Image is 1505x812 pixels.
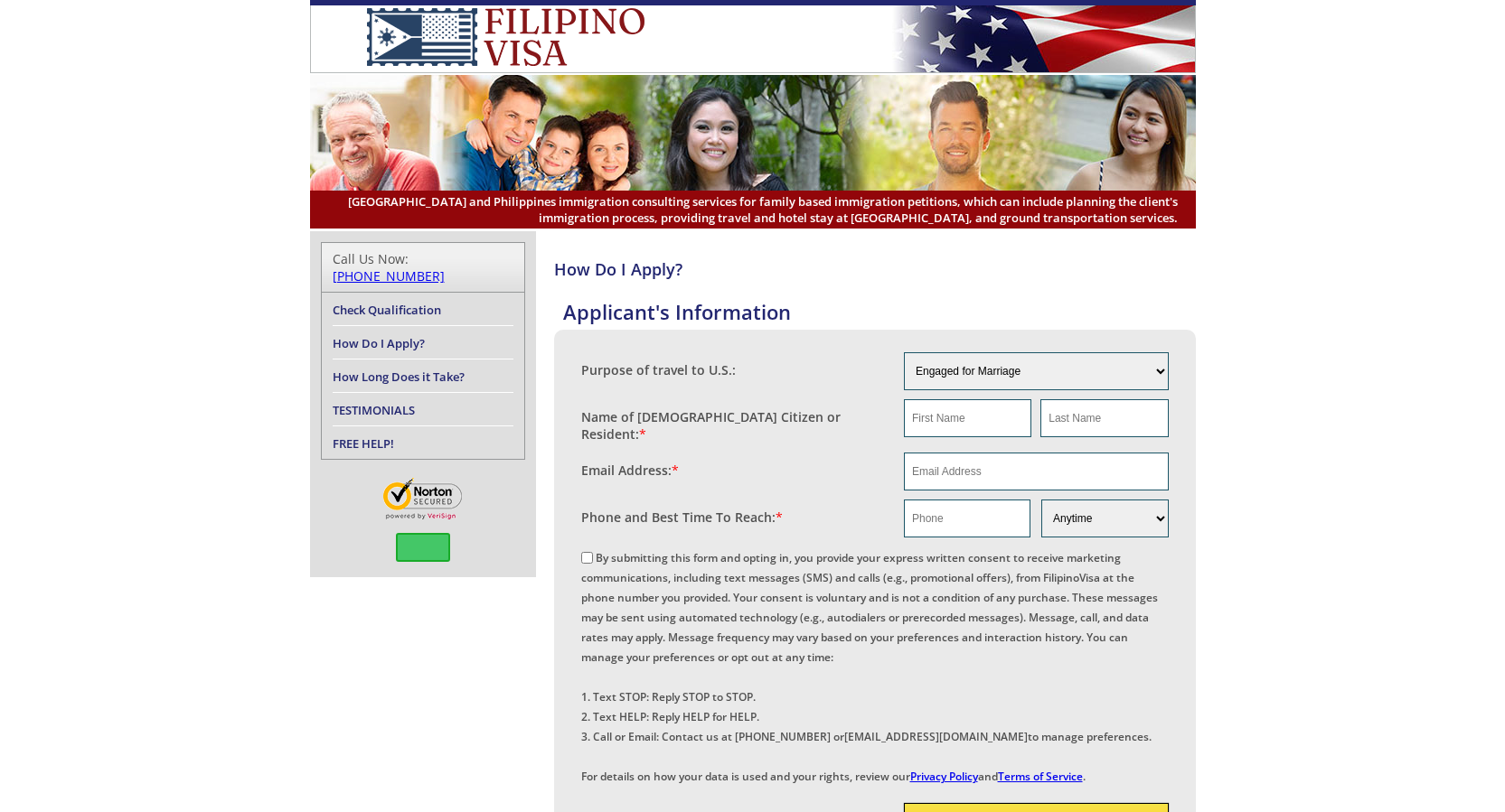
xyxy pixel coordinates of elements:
a: Privacy Policy [910,769,978,784]
label: Purpose of travel to U.S.: [581,361,736,378]
input: By submitting this form and opting in, you provide your express written consent to receive market... [581,552,593,564]
a: FREE HELP! [333,435,394,452]
label: Email Address: [581,462,679,479]
a: Check Qualification [333,302,441,318]
span: [GEOGRAPHIC_DATA] and Philippines immigration consulting services for family based immigration pe... [328,193,1178,226]
div: Call Us Now: [333,250,513,285]
label: Phone and Best Time To Reach: [581,509,783,526]
input: Last Name [1040,399,1168,437]
select: Phone and Best Reach Time are required. [1041,499,1168,537]
label: Name of [DEMOGRAPHIC_DATA] Citizen or Resident: [581,408,887,443]
h4: Applicant's Information [563,298,1196,325]
input: First Name [904,399,1031,437]
a: [PHONE_NUMBER] [333,267,445,285]
a: How Do I Apply? [333,335,425,351]
h4: How Do I Apply? [554,258,1196,280]
a: Terms of Service [998,769,1083,784]
label: By submitting this form and opting in, you provide your express written consent to receive market... [581,550,1158,784]
a: TESTIMONIALS [333,402,415,418]
input: Email Address [904,453,1169,490]
a: How Long Does it Take? [333,369,465,385]
input: Phone [904,499,1030,537]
